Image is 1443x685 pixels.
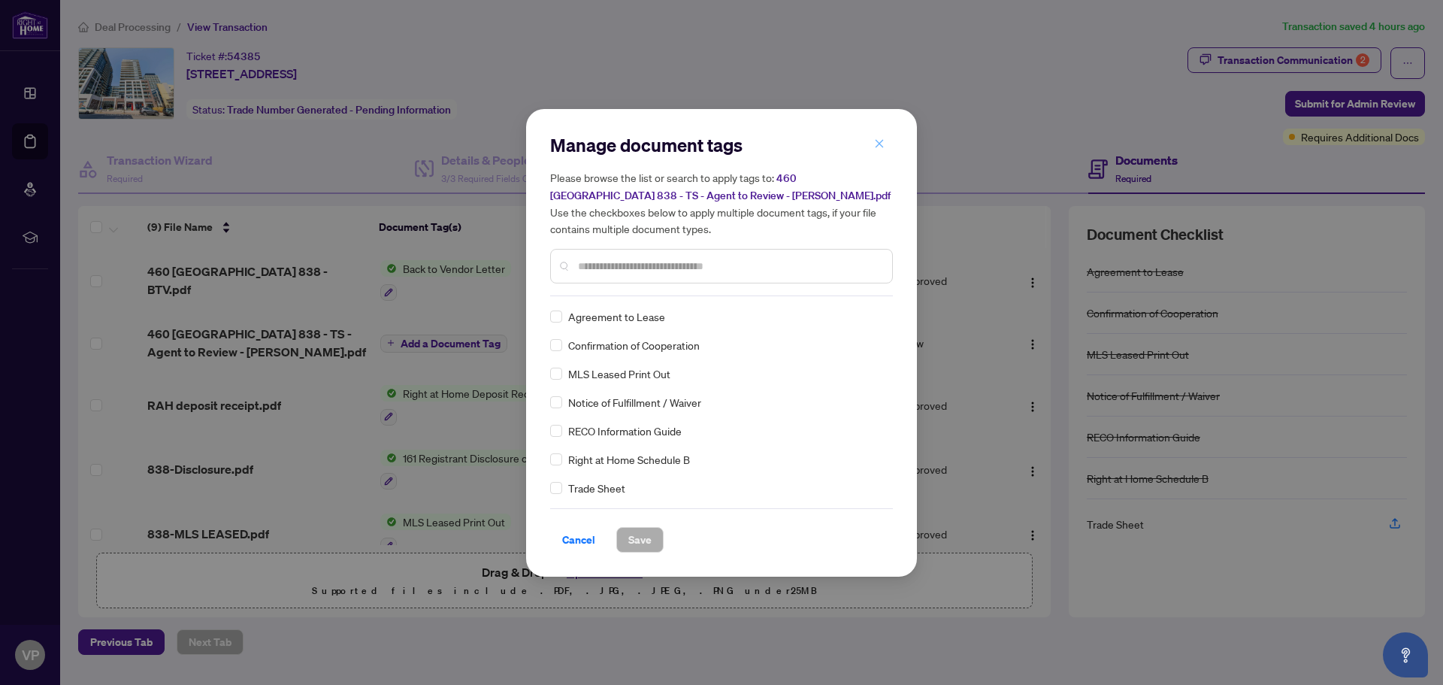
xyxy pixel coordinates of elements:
[568,451,690,468] span: Right at Home Schedule B
[568,337,700,353] span: Confirmation of Cooperation
[550,527,607,553] button: Cancel
[568,480,625,496] span: Trade Sheet
[568,423,682,439] span: RECO Information Guide
[562,528,595,552] span: Cancel
[616,527,664,553] button: Save
[874,138,885,149] span: close
[550,133,893,157] h2: Manage document tags
[568,308,665,325] span: Agreement to Lease
[550,171,891,202] span: 460 [GEOGRAPHIC_DATA] 838 - TS - Agent to Review - [PERSON_NAME].pdf
[568,394,701,411] span: Notice of Fulfillment / Waiver
[568,365,670,382] span: MLS Leased Print Out
[550,169,893,237] h5: Please browse the list or search to apply tags to: Use the checkboxes below to apply multiple doc...
[1383,632,1428,677] button: Open asap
